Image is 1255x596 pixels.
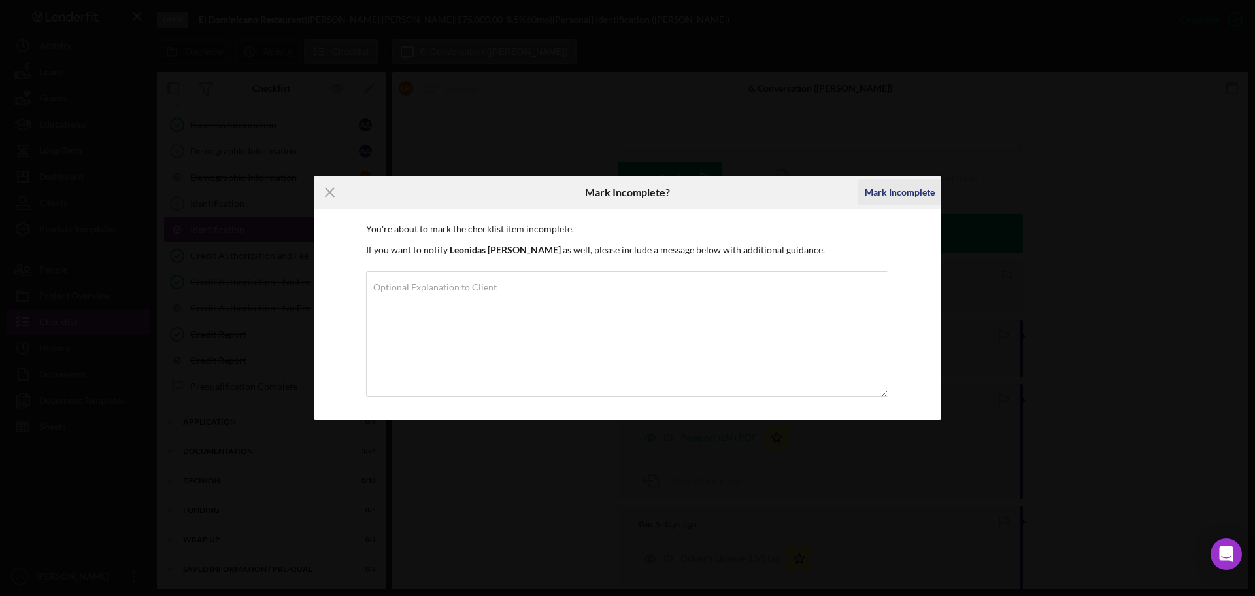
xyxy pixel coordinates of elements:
[1211,538,1242,570] div: Open Intercom Messenger
[858,179,941,205] button: Mark Incomplete
[366,243,889,257] p: If you want to notify as well, please include a message below with additional guidance.
[450,244,561,255] b: Leonidas [PERSON_NAME]
[865,179,935,205] div: Mark Incomplete
[585,186,670,198] h6: Mark Incomplete?
[373,282,497,292] label: Optional Explanation to Client
[366,222,889,236] p: You're about to mark the checklist item incomplete.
